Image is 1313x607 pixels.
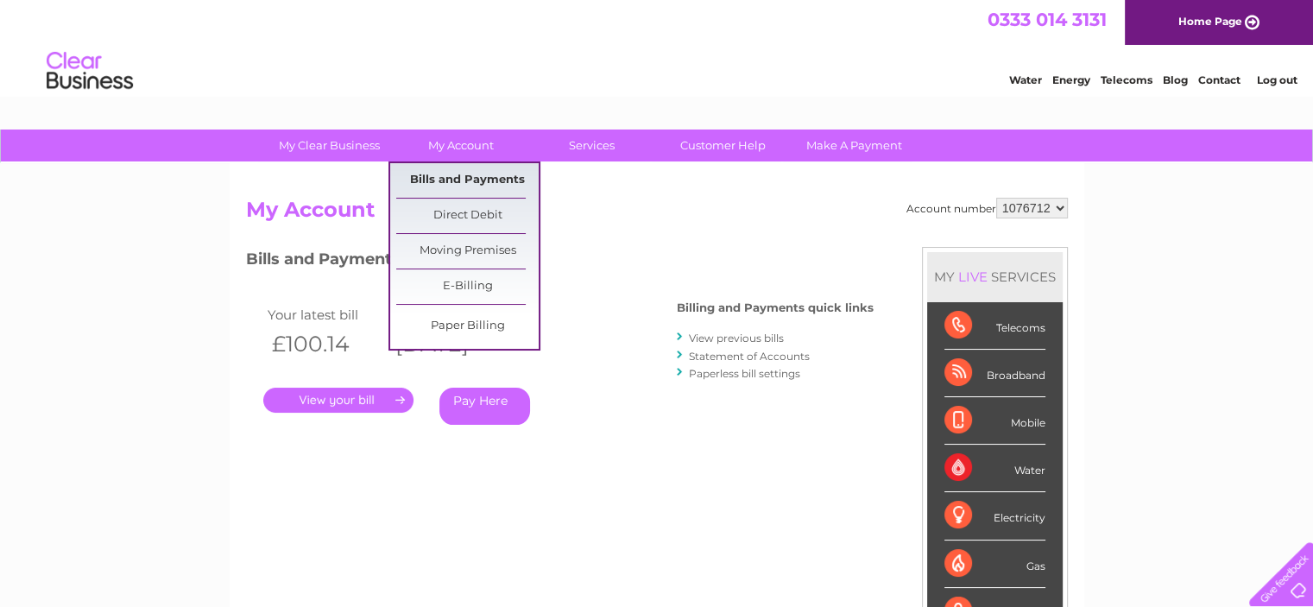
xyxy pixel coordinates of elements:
a: Services [521,130,663,161]
h4: Billing and Payments quick links [677,301,874,314]
img: logo.png [46,45,134,98]
div: Gas [944,541,1045,588]
a: E-Billing [396,269,539,304]
a: Statement of Accounts [689,350,810,363]
a: Log out [1256,73,1297,86]
a: Direct Debit [396,199,539,233]
a: Bills and Payments [396,163,539,198]
div: Mobile [944,397,1045,445]
div: Broadband [944,350,1045,397]
h3: Bills and Payments [246,247,874,277]
div: MY SERVICES [927,252,1063,301]
a: Blog [1163,73,1188,86]
a: Customer Help [652,130,794,161]
a: View previous bills [689,332,784,345]
a: 0333 014 3131 [988,9,1107,30]
th: [DATE] [387,326,511,362]
a: Make A Payment [783,130,925,161]
h2: My Account [246,198,1068,231]
a: Moving Premises [396,234,539,269]
a: My Account [389,130,532,161]
div: Telecoms [944,302,1045,350]
a: Telecoms [1101,73,1152,86]
div: Electricity [944,492,1045,540]
a: Energy [1052,73,1090,86]
div: Clear Business is a trading name of Verastar Limited (registered in [GEOGRAPHIC_DATA] No. 3667643... [249,9,1065,84]
th: £100.14 [263,326,388,362]
a: Paperless bill settings [689,367,800,380]
a: My Clear Business [258,130,401,161]
div: Water [944,445,1045,492]
td: Invoice date [387,303,511,326]
a: Contact [1198,73,1240,86]
a: Paper Billing [396,309,539,344]
a: . [263,388,413,413]
td: Your latest bill [263,303,388,326]
a: Pay Here [439,388,530,425]
a: Water [1009,73,1042,86]
div: LIVE [955,269,991,285]
div: Account number [906,198,1068,218]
